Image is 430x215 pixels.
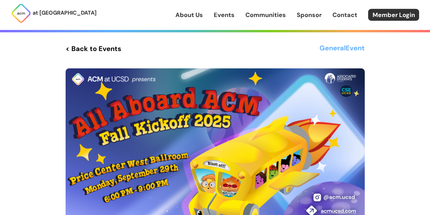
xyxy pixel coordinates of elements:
[11,3,31,23] img: ACM Logo
[175,11,203,19] a: About Us
[332,11,357,19] a: Contact
[11,3,97,23] a: at [GEOGRAPHIC_DATA]
[297,11,322,19] a: Sponsor
[320,43,365,55] h3: General Event
[368,9,419,21] a: Member Login
[245,11,286,19] a: Communities
[66,43,121,55] a: < Back to Events
[214,11,235,19] a: Events
[33,9,97,17] p: at [GEOGRAPHIC_DATA]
